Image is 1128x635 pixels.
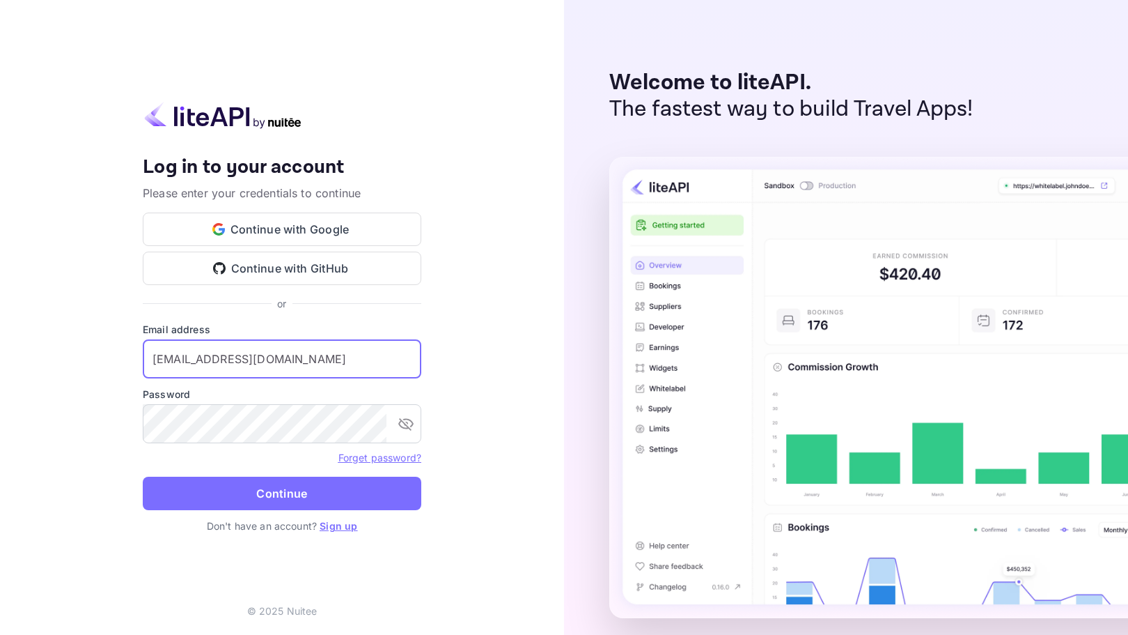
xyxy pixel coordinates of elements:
[143,322,421,337] label: Email address
[609,96,973,123] p: The fastest way to build Travel Apps!
[392,410,420,438] button: toggle password visibility
[320,520,357,532] a: Sign up
[338,450,421,464] a: Forget password?
[143,213,421,246] button: Continue with Google
[143,185,421,201] p: Please enter your credentials to continue
[143,519,421,533] p: Don't have an account?
[143,387,421,401] label: Password
[143,102,303,129] img: liteapi
[338,452,421,464] a: Forget password?
[609,70,973,96] p: Welcome to liteAPI.
[277,296,286,311] p: or
[143,252,421,285] button: Continue with GitHub
[143,339,421,378] input: Enter your email address
[143,155,421,180] h4: Log in to your account
[143,477,421,510] button: Continue
[247,604,318,618] p: © 2025 Nuitee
